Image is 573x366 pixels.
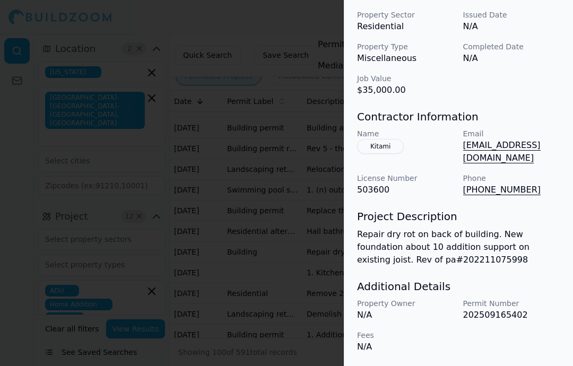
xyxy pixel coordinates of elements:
[463,309,561,321] p: 202509165402
[357,20,455,33] p: Residential
[357,10,455,20] p: Property Sector
[357,52,455,65] p: Miscellaneous
[357,173,455,184] p: License Number
[463,52,561,65] p: N/A
[357,184,455,196] p: 503600
[357,109,560,124] h3: Contractor Information
[463,173,561,184] p: Phone
[463,20,561,33] p: N/A
[357,84,455,97] p: $35,000.00
[357,228,560,266] p: Repair dry rot on back of building. New foundation about 10 addition support on existing joist. R...
[463,298,561,309] p: Permit Number
[357,41,455,52] p: Property Type
[357,128,455,139] p: Name
[357,209,560,224] h3: Project Description
[357,279,560,294] h3: Additional Details
[463,128,561,139] p: Email
[357,73,455,84] p: Job Value
[357,139,404,154] button: Kitami
[357,330,455,341] p: Fees
[463,10,561,20] p: Issued Date
[463,41,561,52] p: Completed Date
[357,298,455,309] p: Property Owner
[357,309,455,321] p: N/A
[357,341,455,353] p: N/A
